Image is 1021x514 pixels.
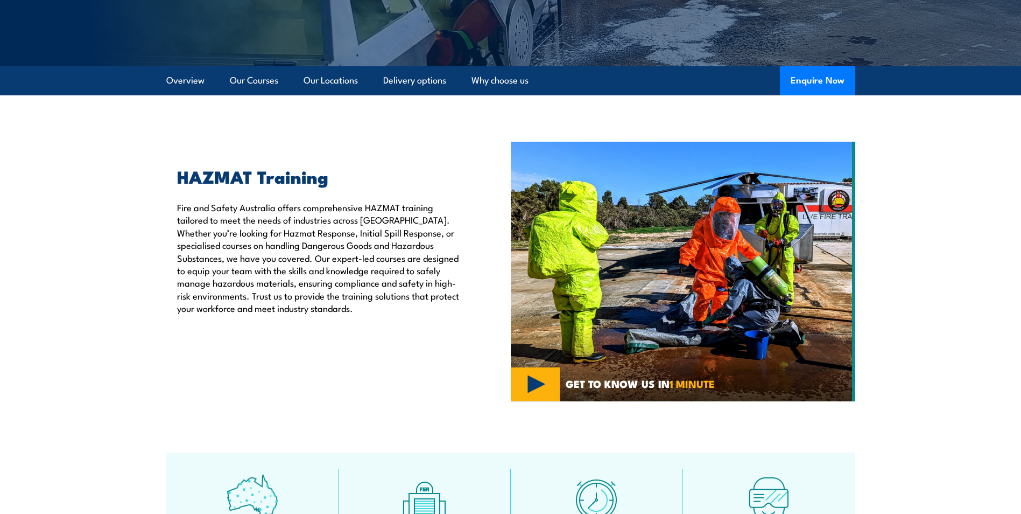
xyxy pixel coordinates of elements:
[566,379,715,388] span: GET TO KNOW US IN
[780,66,855,95] button: Enquire Now
[511,142,855,401] img: HAZMAT Response Training
[670,376,715,391] strong: 1 MINUTE
[177,169,461,184] h2: HAZMAT Training
[230,66,278,95] a: Our Courses
[304,66,358,95] a: Our Locations
[166,66,205,95] a: Overview
[471,66,529,95] a: Why choose us
[383,66,446,95] a: Delivery options
[177,201,461,315] p: Fire and Safety Australia offers comprehensive HAZMAT training tailored to meet the needs of indu...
